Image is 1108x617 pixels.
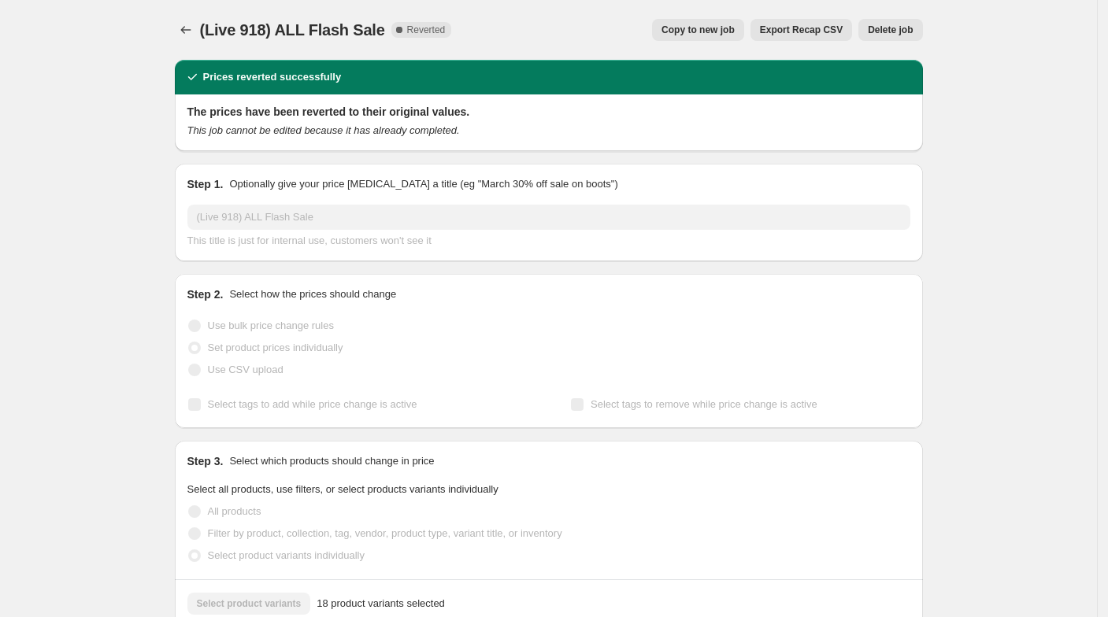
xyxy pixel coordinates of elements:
[858,19,922,41] button: Delete job
[229,286,396,302] p: Select how the prices should change
[208,364,283,375] span: Use CSV upload
[187,286,224,302] h2: Step 2.
[200,21,385,39] span: (Live 918) ALL Flash Sale
[187,453,224,469] h2: Step 3.
[317,596,445,611] span: 18 product variants selected
[661,24,735,36] span: Copy to new job
[208,527,562,539] span: Filter by product, collection, tag, vendor, product type, variant title, or inventory
[187,205,910,230] input: 30% off holiday sale
[208,549,365,561] span: Select product variants individually
[187,124,460,136] i: This job cannot be edited because it has already completed.
[208,320,334,331] span: Use bulk price change rules
[591,398,817,410] span: Select tags to remove while price change is active
[187,483,498,495] span: Select all products, use filters, or select products variants individually
[868,24,913,36] span: Delete job
[652,19,744,41] button: Copy to new job
[208,398,417,410] span: Select tags to add while price change is active
[407,24,446,36] span: Reverted
[760,24,843,36] span: Export Recap CSV
[229,453,434,469] p: Select which products should change in price
[203,69,342,85] h2: Prices reverted successfully
[208,342,343,353] span: Set product prices individually
[187,104,910,120] h2: The prices have been reverted to their original values.
[750,19,852,41] button: Export Recap CSV
[175,19,197,41] button: Price change jobs
[208,505,261,517] span: All products
[187,235,432,246] span: This title is just for internal use, customers won't see it
[229,176,617,192] p: Optionally give your price [MEDICAL_DATA] a title (eg "March 30% off sale on boots")
[187,176,224,192] h2: Step 1.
